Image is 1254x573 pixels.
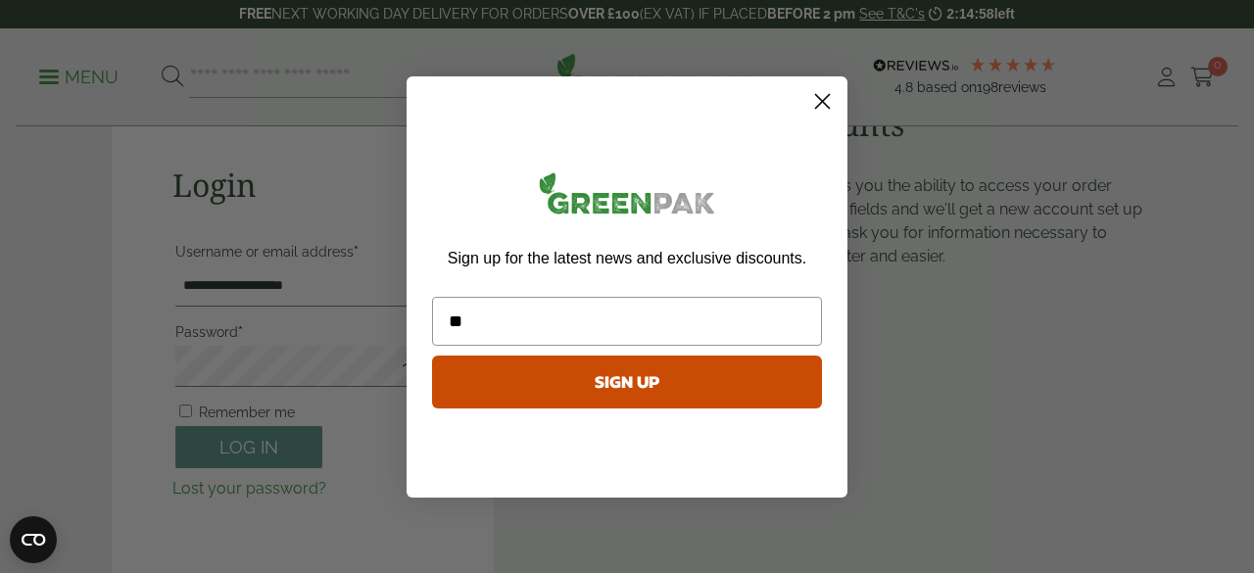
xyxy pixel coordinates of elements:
img: greenpak_logo [432,165,822,230]
button: Open CMP widget [10,516,57,563]
button: Close dialog [805,84,840,119]
button: SIGN UP [432,356,822,408]
input: Email [432,297,822,346]
span: Sign up for the latest news and exclusive discounts. [448,250,806,266]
